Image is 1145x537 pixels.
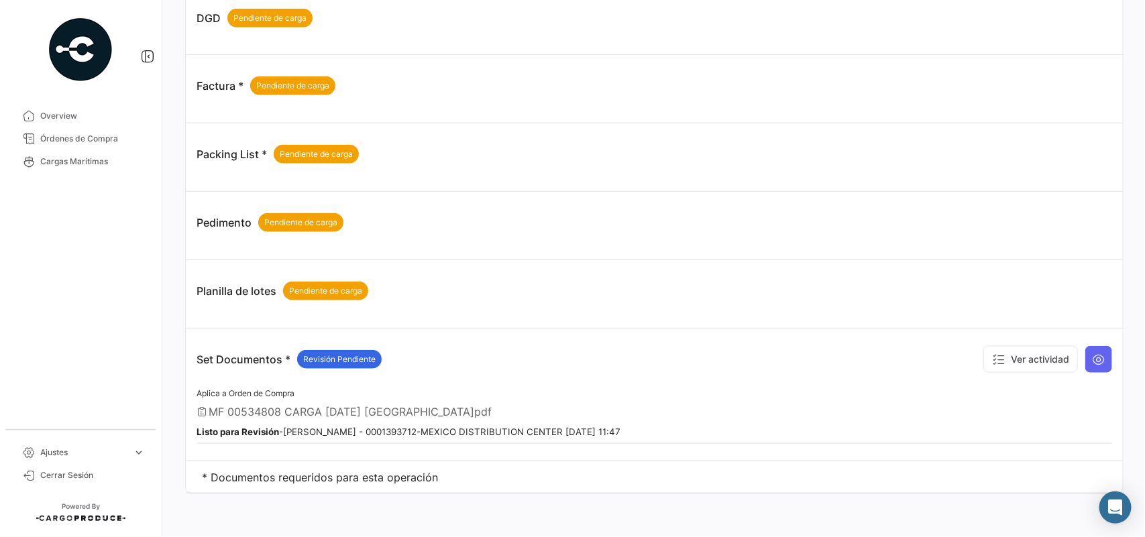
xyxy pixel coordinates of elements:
span: Cerrar Sesión [40,469,145,481]
span: Pendiente de carga [256,80,329,92]
span: expand_more [133,446,145,459]
span: Pendiente de carga [280,148,353,160]
p: Packing List * [197,145,359,164]
img: powered-by.png [47,16,114,83]
a: Overview [11,105,150,127]
span: Órdenes de Compra [40,133,145,145]
span: MF 00534808 CARGA [DATE] [GEOGRAPHIC_DATA]pdf [209,405,492,418]
p: Set Documentos * [197,350,382,369]
small: - [PERSON_NAME] - 0001393712-MEXICO DISTRIBUTION CENTER [DATE] 11:47 [197,426,620,437]
div: Abrir Intercom Messenger [1099,491,1132,524]
p: DGD [197,9,313,27]
a: Cargas Marítimas [11,150,150,173]
td: * Documentos requeridos para esta operación [186,461,1123,493]
p: Factura * [197,76,335,95]
span: Pendiente de carga [289,285,362,297]
span: Revisión Pendiente [303,353,376,365]
p: Pedimento [197,213,343,232]
span: Aplica a Orden de Compra [197,388,294,398]
span: Pendiente de carga [233,12,307,24]
span: Pendiente de carga [264,217,337,229]
span: Ajustes [40,446,127,459]
span: Cargas Marítimas [40,156,145,168]
p: Planilla de lotes [197,282,368,300]
a: Órdenes de Compra [11,127,150,150]
b: Listo para Revisión [197,426,279,437]
button: Ver actividad [983,346,1078,373]
span: Overview [40,110,145,122]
